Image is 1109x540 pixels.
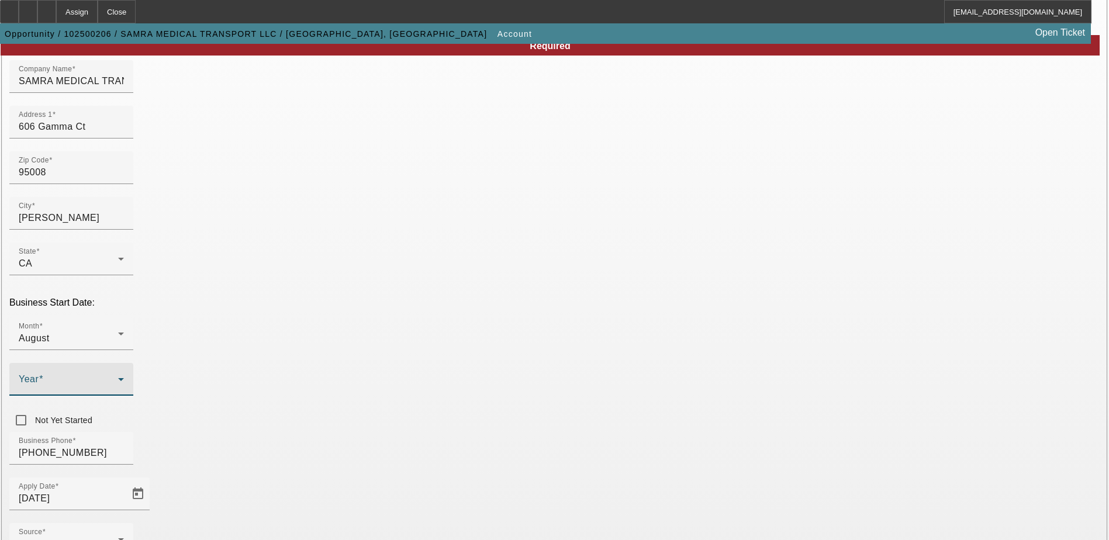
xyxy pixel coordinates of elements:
[19,483,55,490] mat-label: Apply Date
[19,333,50,343] span: August
[33,414,92,426] label: Not Yet Started
[19,157,49,164] mat-label: Zip Code
[19,65,72,73] mat-label: Company Name
[19,248,36,255] mat-label: State
[1031,23,1090,43] a: Open Ticket
[498,29,532,39] span: Account
[19,323,39,330] mat-label: Month
[126,482,150,506] button: Open calendar
[19,437,72,445] mat-label: Business Phone
[19,374,39,384] mat-label: Year
[19,528,42,536] mat-label: Source
[19,111,52,119] mat-label: Address 1
[19,258,32,268] span: CA
[9,297,1100,308] p: Business Start Date:
[5,29,487,39] span: Opportunity / 102500206 / SAMRA MEDICAL TRANSPORT LLC / [GEOGRAPHIC_DATA], [GEOGRAPHIC_DATA]
[530,41,570,51] span: Required
[19,202,32,210] mat-label: City
[495,23,535,44] button: Account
